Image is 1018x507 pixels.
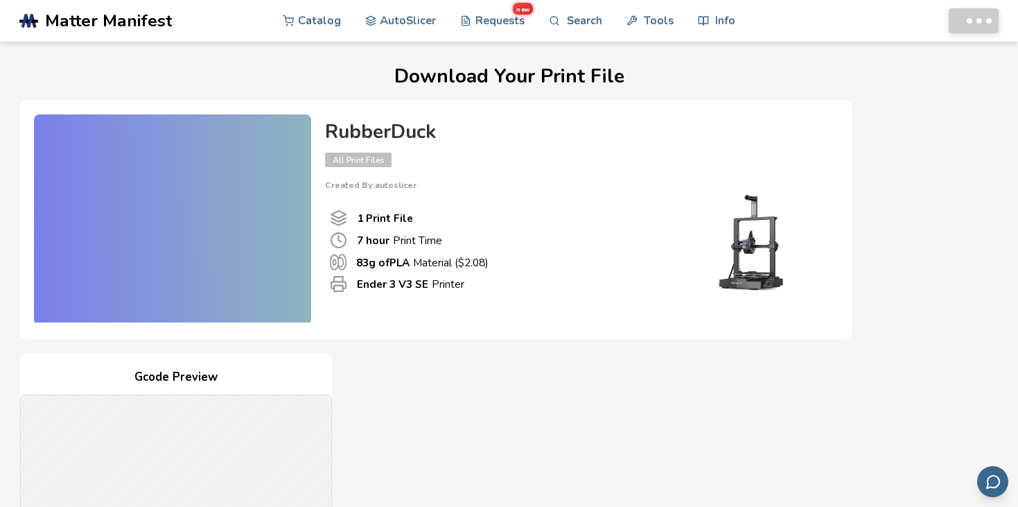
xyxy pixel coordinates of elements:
[357,233,442,248] p: Print Time
[513,3,533,15] span: new
[20,367,332,388] h4: Gcode Preview
[330,254,346,270] span: Material Used
[330,232,347,249] span: Print Time
[357,211,413,225] b: 1 Print File
[357,277,428,291] b: Ender 3 V3 SE
[685,190,824,294] img: Printer
[325,180,824,190] p: Created By: autoslicer
[20,66,997,87] h1: Download Your Print File
[330,275,347,293] span: Printer
[357,233,389,248] b: 7 hour
[356,255,410,270] b: 83 g of PLA
[977,466,1008,497] button: Send feedback via email
[45,11,172,31] span: Matter Manifest
[325,153,392,167] span: All Print Files
[356,255,489,270] p: Material ($ 2.08 )
[325,121,824,143] h4: RubberDuck
[357,277,464,291] p: Printer
[330,209,347,227] span: Number Of Print files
